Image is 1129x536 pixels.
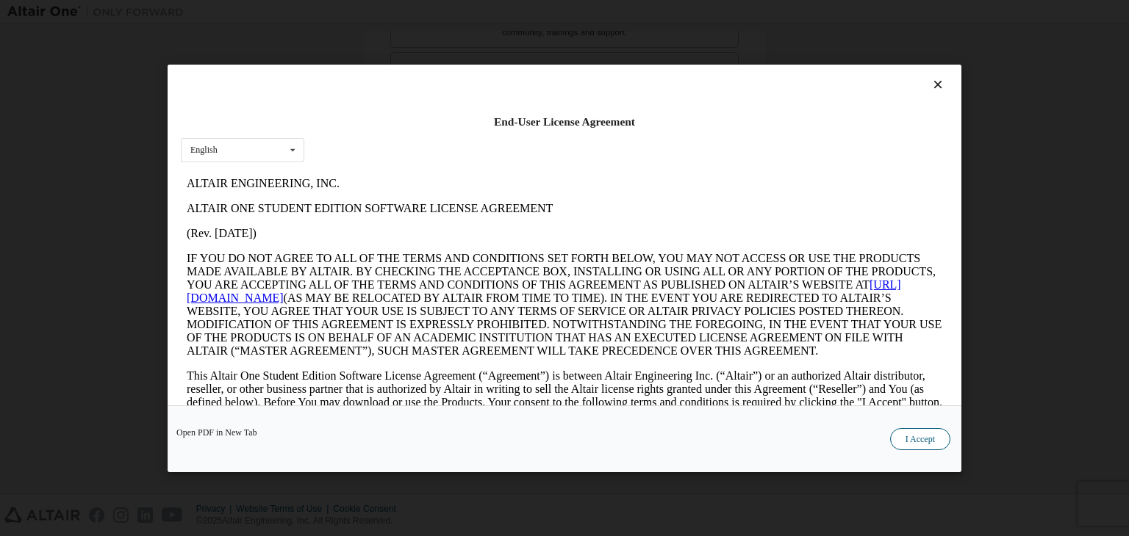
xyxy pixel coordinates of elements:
[190,145,218,154] div: English
[6,198,761,251] p: This Altair One Student Edition Software License Agreement (“Agreement”) is between Altair Engine...
[6,56,761,69] p: (Rev. [DATE])
[181,115,948,129] div: End-User License Agreement
[890,428,950,450] button: I Accept
[6,107,720,133] a: [URL][DOMAIN_NAME]
[6,31,761,44] p: ALTAIR ONE STUDENT EDITION SOFTWARE LICENSE AGREEMENT
[6,81,761,186] p: IF YOU DO NOT AGREE TO ALL OF THE TERMS AND CONDITIONS SET FORTH BELOW, YOU MAY NOT ACCESS OR USE...
[6,6,761,19] p: ALTAIR ENGINEERING, INC.
[176,428,257,437] a: Open PDF in New Tab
